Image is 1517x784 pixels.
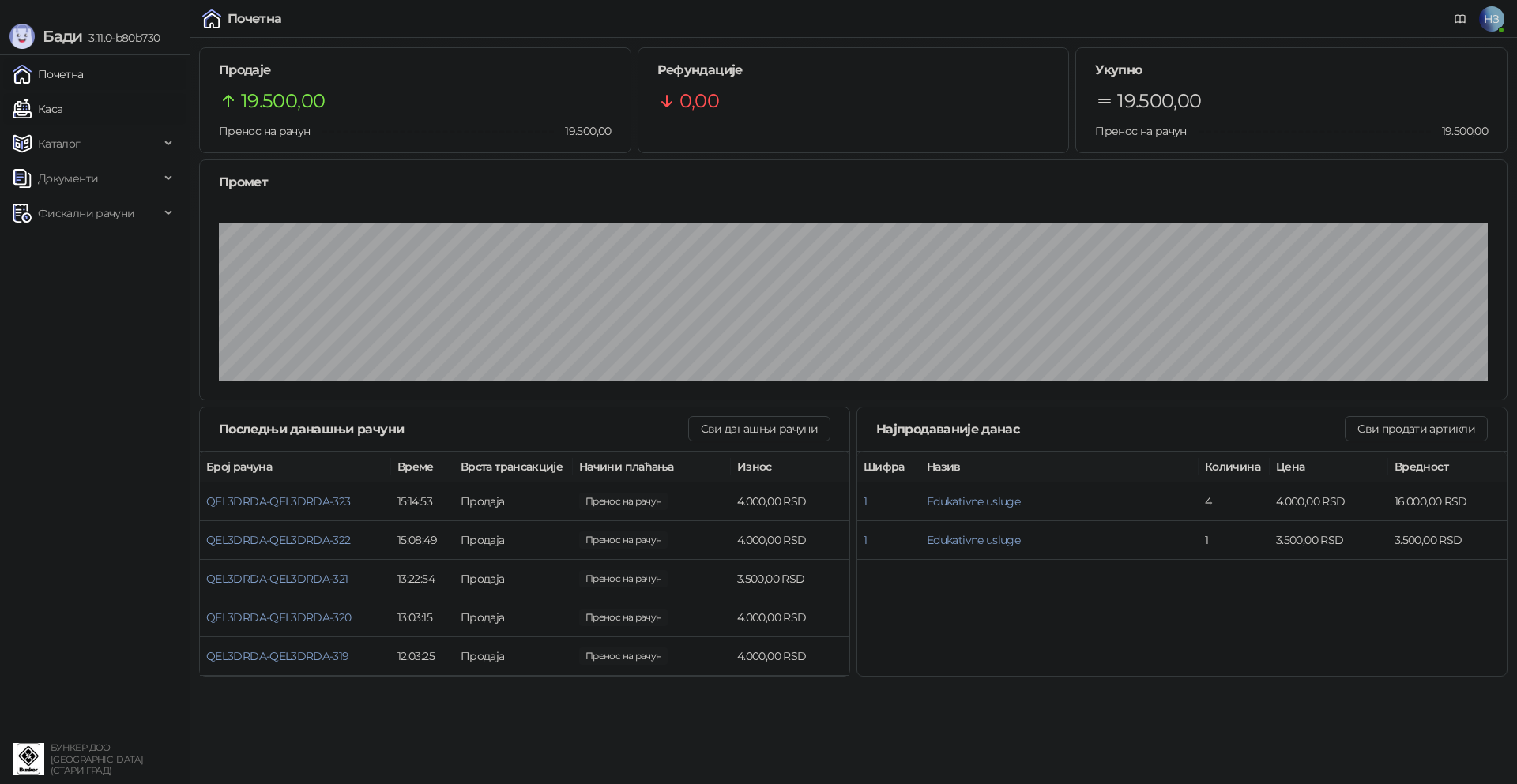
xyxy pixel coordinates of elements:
[731,452,849,482] th: Износ
[13,743,44,775] img: 64x64-companyLogo-d200c298-da26-4023-afd4-f376f589afb5.jpeg
[206,494,351,508] button: QEL3DRDA-QEL3DRDA-323
[857,452,920,482] th: Шифра
[573,452,731,482] th: Начини плаћања
[219,419,688,439] div: Последњи данашњи рачуни
[206,533,351,547] button: QEL3DRDA-QEL3DRDA-322
[1270,452,1388,482] th: Цена
[206,649,349,663] button: QEL3DRDA-QEL3DRDA-319
[1117,86,1201,116] span: 19.500,00
[219,61,612,80] h5: Продаје
[219,124,310,138] span: Пренос на рачун
[1199,482,1270,521] td: 4
[13,58,84,90] a: Почетна
[864,533,867,547] button: 1
[876,419,1345,439] div: Најпродаваније данас
[13,93,62,125] a: Каса
[1447,6,1473,32] a: Документација
[864,494,867,508] button: 1
[731,521,849,560] td: 4.000,00 RSD
[554,122,611,140] span: 19.500,00
[9,24,35,49] img: Logo
[1345,416,1488,441] button: Сви продати артикли
[43,27,82,46] span: Бади
[679,86,719,116] span: 0,00
[454,560,573,598] td: Продаја
[200,452,391,482] th: Број рачуна
[579,531,668,549] span: 4.000,00
[1479,6,1504,32] span: НЗ
[391,482,454,521] td: 15:14:53
[228,13,282,25] div: Почетна
[82,31,160,45] span: 3.11.0-b80b730
[219,172,1488,192] div: Промет
[454,598,573,637] td: Продаја
[1199,521,1270,560] td: 1
[579,647,668,665] span: 4.000,00
[38,163,98,194] span: Документи
[731,560,849,598] td: 3.500,00 RSD
[579,493,668,510] span: 4.000,00
[1388,482,1507,521] td: 16.000,00 RSD
[1095,124,1186,138] span: Пренос на рачун
[731,482,849,521] td: 4.000,00 RSD
[1270,521,1388,560] td: 3.500,00 RSD
[1431,122,1488,140] span: 19.500,00
[688,416,830,441] button: Сви данашњи рачуни
[391,637,454,676] td: 12:03:25
[241,86,325,116] span: 19.500,00
[391,560,454,598] td: 13:22:54
[454,521,573,560] td: Продаја
[579,570,668,587] span: 3.500,00
[1270,482,1388,521] td: 4.000,00 RSD
[1199,452,1270,482] th: Количина
[920,452,1199,482] th: Назив
[454,482,573,521] td: Продаја
[391,452,454,482] th: Време
[731,637,849,676] td: 4.000,00 RSD
[38,128,81,159] span: Каталог
[657,61,1050,80] h5: Рефундације
[206,610,352,625] button: QEL3DRDA-QEL3DRDA-320
[579,609,668,626] span: 4.000,00
[927,494,1020,508] button: Edukativne usluge
[1095,61,1488,80] h5: Укупно
[454,452,573,482] th: Врста трансакције
[1388,452,1507,482] th: Вредност
[927,533,1020,547] button: Edukativne usluge
[51,742,143,776] small: БУНКЕР ДОО [GEOGRAPHIC_DATA] (СТАРИ ГРАД)
[391,521,454,560] td: 15:08:49
[454,637,573,676] td: Продаја
[391,598,454,637] td: 13:03:15
[731,598,849,637] td: 4.000,00 RSD
[206,572,348,586] button: QEL3DRDA-QEL3DRDA-321
[38,197,134,229] span: Фискални рачуни
[1388,521,1507,560] td: 3.500,00 RSD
